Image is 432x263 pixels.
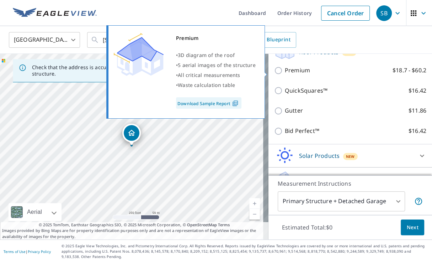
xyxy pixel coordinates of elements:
a: Cancel Order [321,6,370,21]
p: $16.42 [409,127,426,135]
span: 3D diagram of the roof [178,52,235,58]
span: All critical measurements [178,72,240,78]
a: Privacy Policy [28,249,51,254]
div: Solar ProductsNew [274,147,426,164]
p: Gutter [285,106,303,115]
div: Dropped pin, building 1, Residential property, 3136 Steeplegate Dr Germantown, TN 38138 [122,124,141,146]
p: Walls Products [299,175,340,183]
div: Primary Structure + Detached Garage [278,191,405,211]
a: Terms [218,222,230,227]
div: • [176,50,256,60]
span: 5 aerial images of the structure [178,62,255,68]
div: SB [376,5,392,21]
div: Walls ProductsNew [274,170,426,187]
span: Next [406,223,418,232]
p: | [4,249,51,254]
a: Terms of Use [4,249,26,254]
p: Premium [285,66,310,75]
p: Measurement Instructions [278,179,423,188]
p: Solar Products [299,151,340,160]
input: Search by address or latitude-longitude [103,30,204,50]
p: © 2025 Eagle View Technologies, Inc. and Pictometry International Corp. All Rights Reserved. Repo... [62,243,428,259]
p: $18.7 - $60.2 [393,66,426,75]
a: Download Sample Report [176,97,241,109]
a: Current Level 17, Zoom In [249,198,260,209]
p: $11.86 [409,106,426,115]
button: Next [401,220,424,236]
span: Upload Blueprint [247,35,290,44]
div: Premium [176,33,256,43]
span: Your report will include the primary structure and a detached garage if one exists. [414,197,423,206]
div: • [176,80,256,90]
span: © 2025 TomTom, Earthstar Geographics SIO, © 2025 Microsoft Corporation, © [39,222,230,228]
img: Pdf Icon [230,100,240,107]
div: • [176,70,256,80]
div: [GEOGRAPHIC_DATA] [9,30,80,50]
p: Bid Perfect™ [285,127,319,135]
a: Current Level 17, Zoom Out [249,209,260,220]
div: • [176,60,256,70]
div: Aerial [9,203,62,221]
a: OpenStreetMap [187,222,217,227]
span: New [346,154,355,159]
p: Estimated Total: $0 [276,220,338,235]
span: Waste calculation table [178,82,235,88]
img: Premium [114,33,164,76]
div: Aerial [25,203,44,221]
p: QuickSquares™ [285,86,327,95]
p: $16.42 [409,86,426,95]
img: EV Logo [13,8,97,19]
p: Check that the address is accurate, then drag the marker over the correct structure. [32,64,232,77]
